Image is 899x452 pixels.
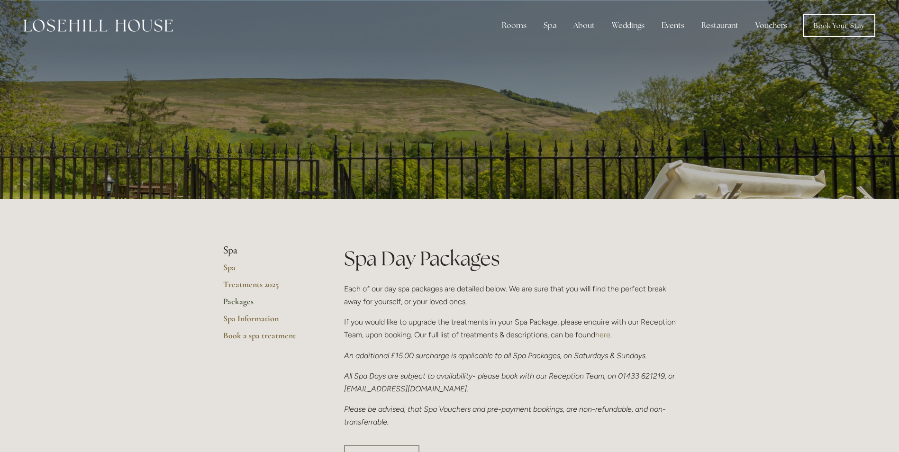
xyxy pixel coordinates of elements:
a: here [595,330,610,339]
div: Rooms [494,16,534,35]
p: If you would like to upgrade the treatments in your Spa Package, please enquire with our Receptio... [344,316,676,341]
a: Vouchers [748,16,795,35]
a: Book a spa treatment [223,330,314,347]
a: Packages [223,296,314,313]
div: Spa [536,16,564,35]
em: Please be advised, that Spa Vouchers and pre-payment bookings, are non-refundable, and non-transf... [344,405,666,426]
div: Restaurant [694,16,746,35]
div: About [566,16,602,35]
em: An additional £15.00 surcharge is applicable to all Spa Packages, on Saturdays & Sundays. [344,351,647,360]
p: Each of our day spa packages are detailed below. We are sure that you will find the perfect break... [344,282,676,308]
a: Spa Information [223,313,314,330]
em: All Spa Days are subject to availability- please book with our Reception Team, on 01433 621219, o... [344,371,677,393]
a: Spa [223,262,314,279]
div: Events [654,16,692,35]
div: Weddings [604,16,652,35]
a: Treatments 2025 [223,279,314,296]
li: Spa [223,244,314,257]
a: Book Your Stay [803,14,875,37]
h1: Spa Day Packages [344,244,676,272]
img: Losehill House [24,19,173,32]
